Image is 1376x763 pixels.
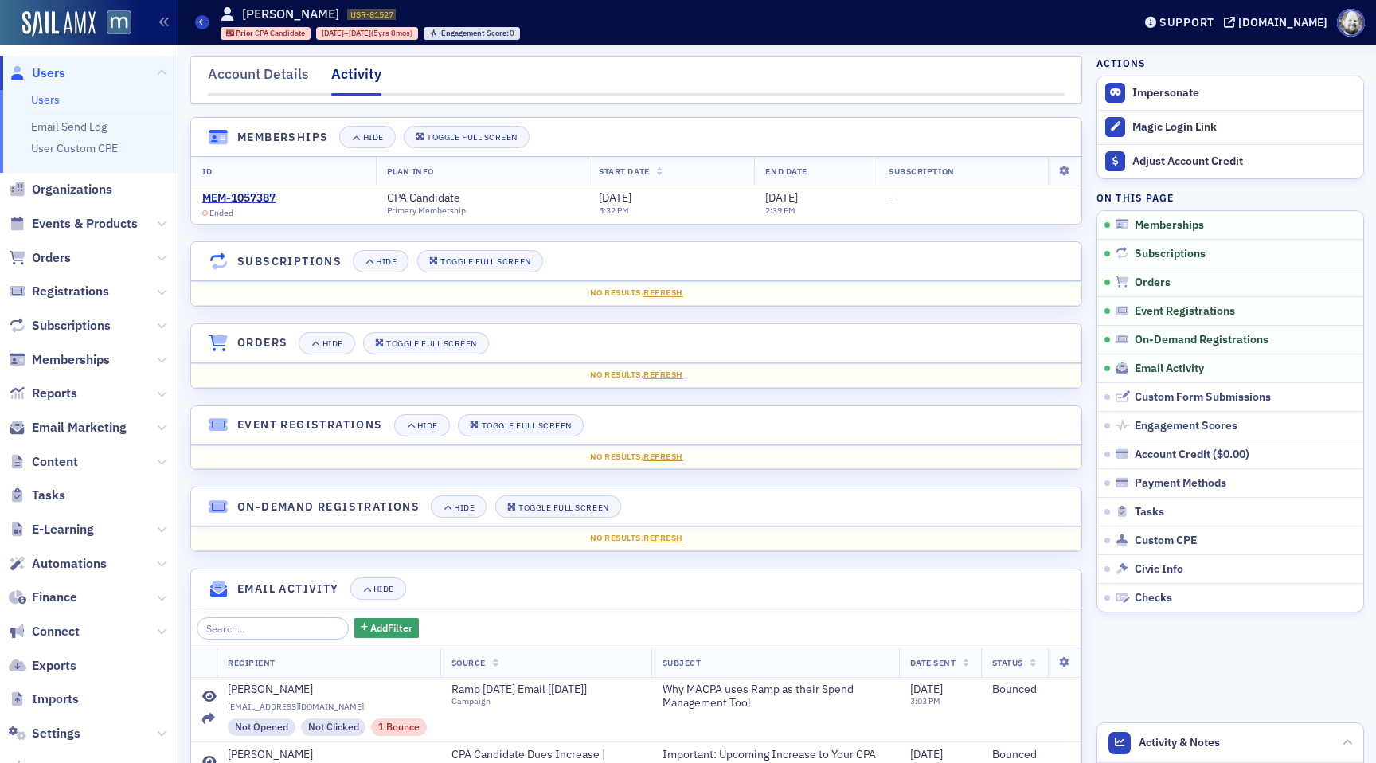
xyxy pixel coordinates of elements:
div: No results. [202,287,1070,299]
time: 2:39 PM [765,205,795,216]
a: Organizations [9,181,112,198]
span: Registrations [32,283,109,300]
span: [DATE] [349,28,371,38]
span: Subject [663,657,702,668]
span: E-Learning [32,521,94,538]
span: Custom CPE [1135,534,1197,548]
a: [PERSON_NAME] [228,683,429,697]
div: Primary Membership [387,205,475,216]
div: Hide [363,133,384,142]
span: Memberships [32,351,110,369]
a: Reports [9,385,77,402]
div: Hide [454,503,475,512]
span: Orders [1135,276,1171,290]
input: Search… [197,617,349,640]
div: No results. [202,451,1070,464]
span: Connect [32,623,80,640]
span: Prior [236,28,255,38]
span: CPA Candidate [255,28,305,38]
a: Subscriptions [9,317,111,335]
span: Tasks [1135,505,1164,519]
div: [PERSON_NAME] [228,683,313,697]
span: Automations [32,555,107,573]
span: Refresh [643,369,683,380]
a: Email Send Log [31,119,107,134]
div: Toggle Full Screen [482,421,572,430]
span: Refresh [643,451,683,462]
span: Imports [32,691,79,708]
span: Status [992,657,1023,668]
span: Organizations [32,181,112,198]
a: User Custom CPE [31,141,118,155]
span: Ended [209,208,233,218]
div: – (5yrs 8mos) [322,28,412,38]
a: Imports [9,691,79,708]
span: Refresh [643,287,683,298]
div: [DOMAIN_NAME] [1238,15,1327,29]
button: [DOMAIN_NAME] [1224,17,1333,28]
a: Automations [9,555,107,573]
div: Hide [322,339,343,348]
a: SailAMX [22,11,96,37]
div: Adjust Account Credit [1132,155,1355,169]
div: Account Details [208,64,309,93]
div: Not Opened [228,718,295,736]
span: Orders [32,249,71,267]
button: Hide [299,332,354,354]
span: [EMAIL_ADDRESS][DOMAIN_NAME] [228,702,429,712]
span: — [889,190,897,205]
div: Prior: Prior: CPA Candidate [221,27,311,40]
span: Engagement Scores [1135,419,1237,433]
h4: Subscriptions [237,253,342,270]
a: CPA Candidate [387,191,475,205]
a: MEM-1057387 [202,191,276,205]
a: E-Learning [9,521,94,538]
div: Bounced [992,748,1071,762]
button: Toggle Full Screen [495,495,621,518]
span: On-Demand Registrations [1135,333,1268,347]
span: [DATE] [322,28,344,38]
div: No results. [202,532,1070,545]
h4: On this page [1096,190,1364,205]
div: [PERSON_NAME] [228,748,313,762]
div: Account Credit ( ) [1135,448,1249,462]
span: Email Marketing [32,419,127,436]
h4: Orders [237,335,287,351]
span: Civic Info [1135,562,1183,577]
span: Subscriptions [32,317,111,335]
button: Hide [350,577,406,600]
button: Toggle Full Screen [363,332,489,354]
a: Users [31,92,60,107]
span: Finance [32,589,77,606]
div: 2020-01-21 00:00:00 [316,27,418,40]
span: Subscription [889,166,954,177]
a: Users [9,65,65,82]
span: Events & Products [32,215,138,233]
a: Registrations [9,283,109,300]
a: Memberships [9,351,110,369]
button: Magic Login Link [1097,110,1363,144]
span: Custom Form Submissions [1135,390,1271,405]
div: 1 Bounce [371,718,427,736]
div: Bounced [992,683,1071,697]
span: End Date [765,166,807,177]
span: $0.00 [1217,447,1245,461]
h4: Memberships [237,129,328,146]
a: Finance [9,589,77,606]
div: Hide [373,585,394,593]
span: Recipient [228,657,276,668]
span: Users [32,65,65,82]
div: Activity [331,64,381,96]
span: [DATE] [599,190,631,205]
h4: On-Demand Registrations [237,499,420,515]
button: Hide [431,495,487,518]
a: View Homepage [96,10,131,37]
span: USR-81527 [350,9,393,20]
a: Tasks [9,487,65,504]
span: Memberships [1135,218,1204,233]
span: Exports [32,657,76,675]
a: Exports [9,657,76,675]
span: Plan Info [387,166,434,177]
h1: [PERSON_NAME] [242,6,339,23]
